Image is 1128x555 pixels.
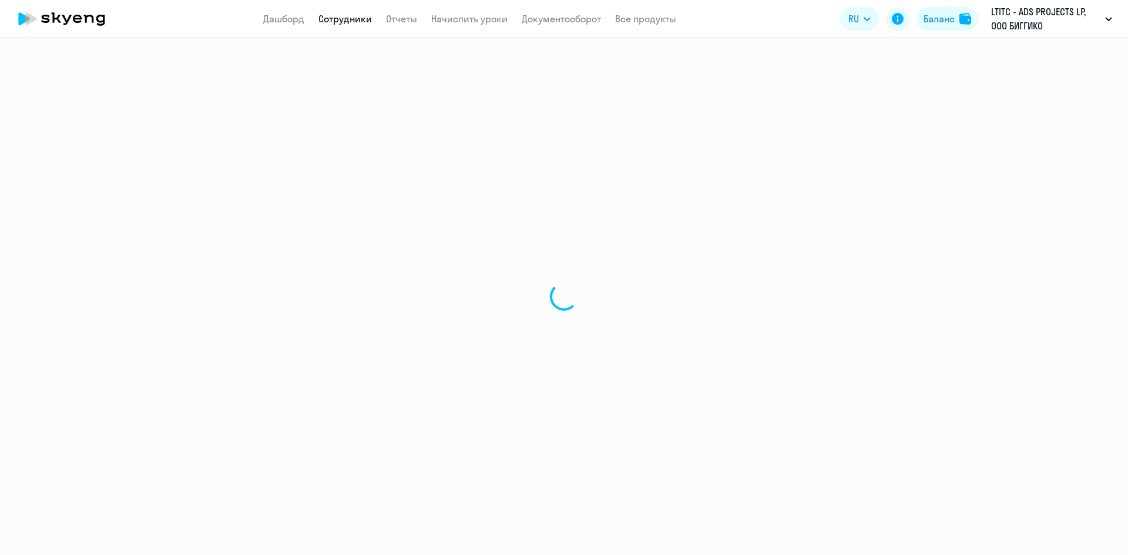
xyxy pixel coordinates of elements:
button: RU [840,7,879,31]
a: Документооборот [522,13,601,25]
button: LTITC - ADS PROJECTS LP, ООО БИГГИКО [985,5,1118,33]
p: LTITC - ADS PROJECTS LP, ООО БИГГИКО [991,5,1100,33]
div: Баланс [924,12,955,26]
span: RU [848,12,859,26]
a: Отчеты [386,13,417,25]
a: Начислить уроки [431,13,508,25]
a: Сотрудники [318,13,372,25]
a: Все продукты [615,13,676,25]
img: balance [959,13,971,25]
button: Балансbalance [916,7,978,31]
a: Дашборд [263,13,304,25]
